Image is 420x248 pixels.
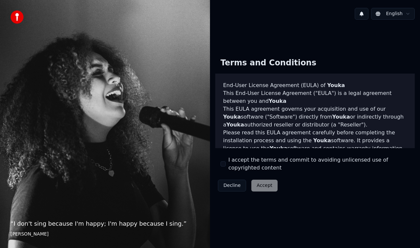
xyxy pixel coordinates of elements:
[10,231,199,237] footer: [PERSON_NAME]
[228,156,409,172] label: I accept the terms and commit to avoiding unlicensed use of copyrighted content
[223,129,407,160] p: Please read this EULA agreement carefully before completing the installation process and using th...
[223,89,407,105] p: This End-User License Agreement ("EULA") is a legal agreement between you and
[223,105,407,129] p: This EULA agreement governs your acquisition and use of our software ("Software") directly from o...
[226,122,244,128] span: Youka
[269,98,286,104] span: Youka
[332,114,350,120] span: Youka
[10,219,199,228] p: “ I don't sing because I'm happy; I'm happy because I sing. ”
[223,114,241,120] span: Youka
[10,11,24,24] img: youka
[218,180,246,192] button: Decline
[270,145,287,151] span: Youka
[327,82,345,88] span: Youka
[313,137,331,144] span: Youka
[223,81,407,89] h3: End-User License Agreement (EULA) of
[215,53,322,74] div: Terms and Conditions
